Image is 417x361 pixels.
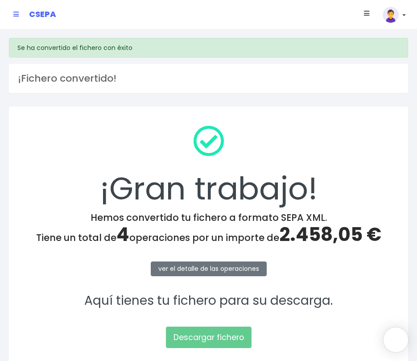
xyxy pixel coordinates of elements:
img: profile [383,7,399,23]
h3: ¡Fichero convertido! [18,73,399,84]
p: Aquí tienes tu fichero para su descarga. [21,291,396,311]
a: ver el detalle de las operaciones [151,261,267,276]
div: ¡Gran trabajo! [21,118,396,212]
h4: Hemos convertido tu fichero a formato SEPA XML. Tiene un total de operaciones por un importe de [21,212,396,246]
a: CSEPA [29,7,56,22]
a: Descargar fichero [166,327,252,348]
span: CSEPA [29,8,56,20]
span: 4 [116,221,129,248]
span: 2.458,05 € [279,221,381,248]
div: Se ha convertido el fichero con éxito [9,38,408,58]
